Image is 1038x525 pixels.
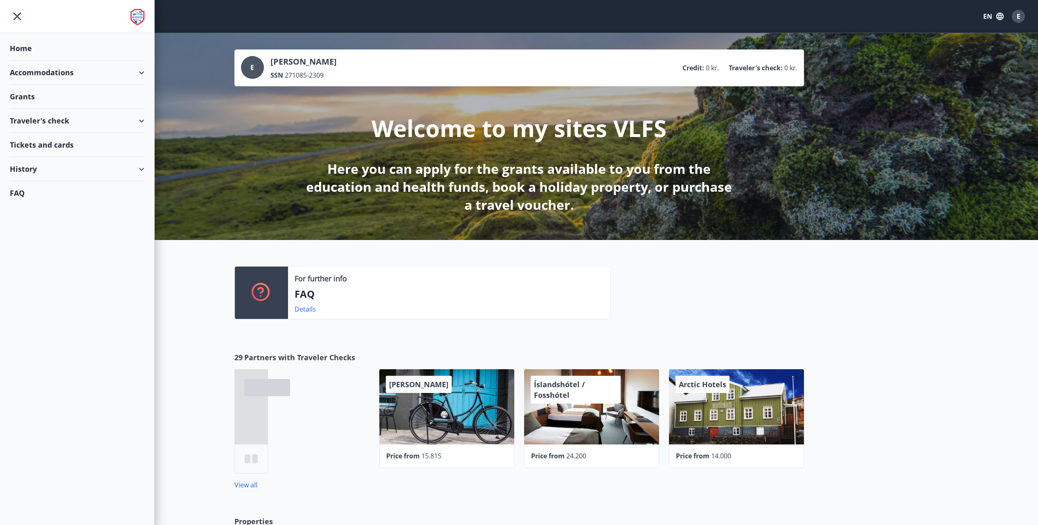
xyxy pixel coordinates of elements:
[10,109,144,133] div: Traveler's check
[1009,7,1028,26] button: E
[10,36,144,61] div: Home
[270,56,337,67] p: [PERSON_NAME]
[270,71,283,80] p: SSN
[10,157,144,181] div: History
[421,451,441,460] span: 15.815
[295,273,347,284] p: For further info
[1017,12,1020,21] span: E
[131,9,144,25] img: union_logo
[386,451,420,460] span: Price from
[711,451,731,460] span: 14.000
[10,61,144,85] div: Accommodations
[244,352,355,363] span: Partners with Traveler Checks
[234,352,243,363] span: 29
[534,379,585,400] span: Íslandshótel / Fosshótel
[531,451,565,460] span: Price from
[295,287,604,301] p: FAQ
[706,63,719,72] span: 0 kr.
[303,160,735,214] p: Here you can apply for the grants available to you from the education and health funds, book a ho...
[250,63,254,72] span: E
[980,9,1007,24] button: EN
[679,379,726,389] span: Arctic Hotels
[682,63,704,72] p: Credit :
[676,451,709,460] span: Price from
[566,451,586,460] span: 24.200
[10,181,144,205] div: FAQ
[10,133,144,157] div: Tickets and cards
[10,85,144,109] div: Grants
[285,71,324,80] span: 271085-2309
[10,9,25,24] button: menu
[389,379,448,389] span: [PERSON_NAME]
[729,63,783,72] p: Traveler's check :
[295,305,316,314] a: Details
[784,63,797,72] span: 0 kr.
[234,480,257,489] a: View all
[372,112,666,144] p: Welcome to my sites VLFS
